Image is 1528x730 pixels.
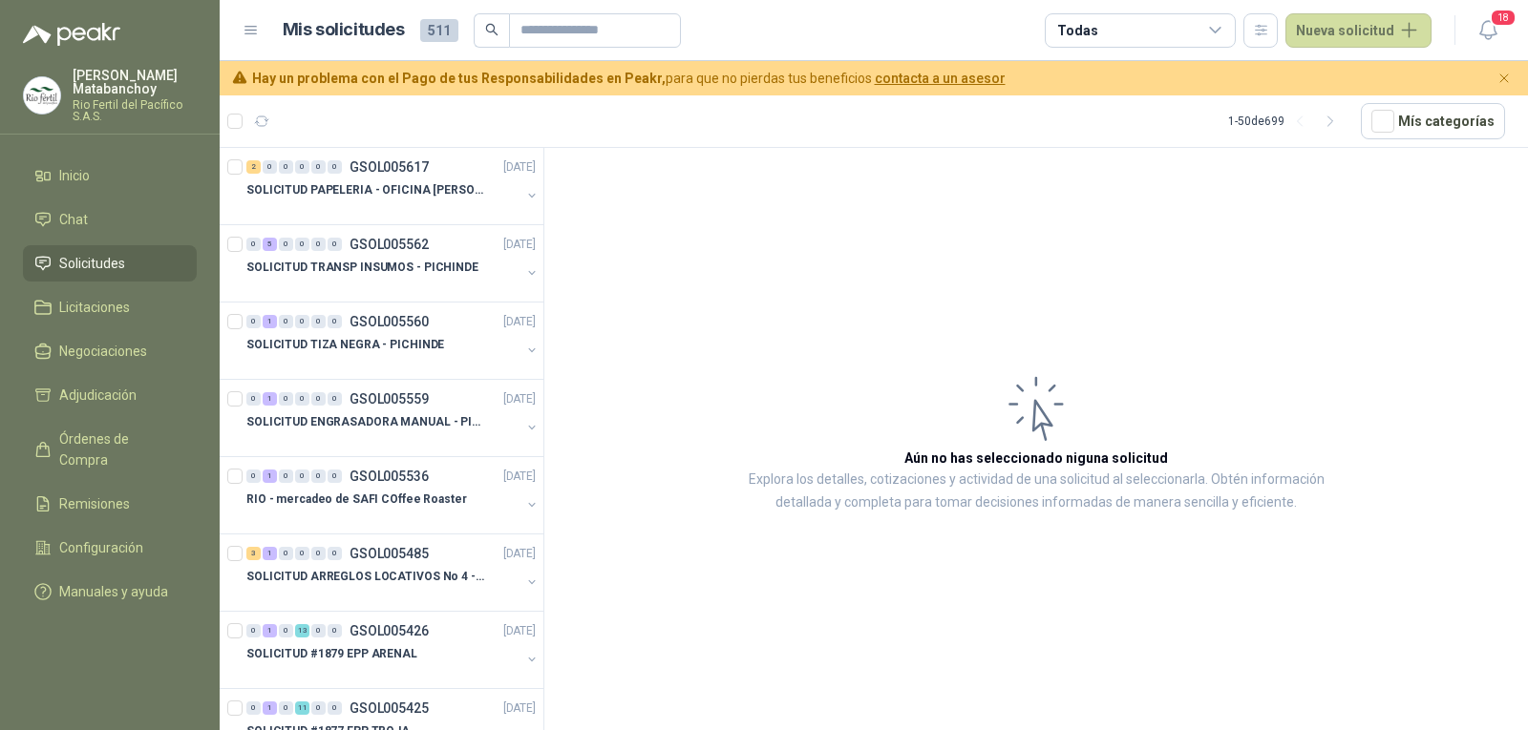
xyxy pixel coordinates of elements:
[485,23,499,36] span: search
[311,624,326,637] div: 0
[1285,13,1432,48] button: Nueva solicitud
[246,645,417,663] p: SOLICITUD #1879 EPP ARENAL
[246,542,540,603] a: 3 1 0 0 0 0 GSOL005485[DATE] SOLICITUD ARREGLOS LOCATIVOS No 4 - PICHINDE
[59,581,168,602] span: Manuales y ayuda
[23,201,197,238] a: Chat
[23,377,197,413] a: Adjudicación
[246,701,261,715] div: 0
[23,530,197,566] a: Configuración
[263,392,277,406] div: 1
[59,385,137,406] span: Adjudicación
[23,486,197,522] a: Remisiones
[279,160,293,174] div: 0
[23,421,197,478] a: Órdenes de Compra
[1490,9,1517,27] span: 18
[246,259,478,277] p: SOLICITUD TRANSP INSUMOS - PICHINDE
[246,490,467,509] p: RIO - mercadeo de SAFI COffee Roaster
[279,315,293,328] div: 0
[735,469,1337,514] p: Explora los detalles, cotizaciones y actividad de una solicitud al seleccionarla. Obtén informaci...
[73,69,197,95] p: [PERSON_NAME] Matabanchoy
[328,547,342,560] div: 0
[59,297,130,318] span: Licitaciones
[311,547,326,560] div: 0
[295,624,309,637] div: 13
[1493,67,1517,91] button: Cerrar
[246,413,484,431] p: SOLICITUD ENGRASADORA MANUAL - PICHINDE
[246,469,261,483] div: 0
[263,469,277,483] div: 1
[263,315,277,328] div: 1
[350,238,429,251] p: GSOL005562
[246,392,261,406] div: 0
[503,545,536,563] p: [DATE]
[350,469,429,483] p: GSOL005536
[73,99,197,122] p: Rio Fertil del Pacífico S.A.S.
[503,468,536,486] p: [DATE]
[23,289,197,325] a: Licitaciones
[59,209,88,230] span: Chat
[59,253,125,274] span: Solicitudes
[252,68,1006,89] span: para que no pierdas tus beneficios
[246,619,540,680] a: 0 1 0 13 0 0 GSOL005426[DATE] SOLICITUD #1879 EPP ARENAL
[350,701,429,715] p: GSOL005425
[246,156,540,217] a: 2 0 0 0 0 0 GSOL005617[DATE] SOLICITUD PAPELERIA - OFICINA [PERSON_NAME]
[328,160,342,174] div: 0
[263,160,277,174] div: 0
[904,448,1168,469] h3: Aún no has seleccionado niguna solicitud
[350,160,429,174] p: GSOL005617
[328,469,342,483] div: 0
[295,547,309,560] div: 0
[295,469,309,483] div: 0
[311,315,326,328] div: 0
[246,160,261,174] div: 2
[328,392,342,406] div: 0
[59,428,179,470] span: Órdenes de Compra
[246,387,540,448] a: 0 1 0 0 0 0 GSOL005559[DATE] SOLICITUD ENGRASADORA MANUAL - PICHINDE
[23,157,197,194] a: Inicio
[295,160,309,174] div: 0
[279,392,293,406] div: 0
[246,315,261,328] div: 0
[350,392,429,406] p: GSOL005559
[503,622,536,640] p: [DATE]
[1361,103,1505,139] button: Mís categorías
[23,23,120,46] img: Logo peakr
[1471,13,1505,48] button: 18
[59,165,90,186] span: Inicio
[246,233,540,294] a: 0 5 0 0 0 0 GSOL005562[DATE] SOLICITUD TRANSP INSUMOS - PICHINDE
[295,392,309,406] div: 0
[503,313,536,331] p: [DATE]
[279,469,293,483] div: 0
[328,238,342,251] div: 0
[311,160,326,174] div: 0
[311,701,326,715] div: 0
[279,238,293,251] div: 0
[263,547,277,560] div: 1
[1057,20,1097,41] div: Todas
[311,238,326,251] div: 0
[23,333,197,369] a: Negociaciones
[283,16,405,44] h1: Mis solicitudes
[23,245,197,282] a: Solicitudes
[246,568,484,586] p: SOLICITUD ARREGLOS LOCATIVOS No 4 - PICHINDE
[263,701,277,715] div: 1
[1228,106,1346,136] div: 1 - 50 de 699
[350,315,429,328] p: GSOL005560
[350,624,429,637] p: GSOL005426
[350,547,429,560] p: GSOL005485
[295,238,309,251] div: 0
[246,547,261,560] div: 3
[246,465,540,526] a: 0 1 0 0 0 0 GSOL005536[DATE] RIO - mercadeo de SAFI COffee Roaster
[246,238,261,251] div: 0
[246,336,444,354] p: SOLICITUD TIZA NEGRA - PICHINDE
[875,71,1006,86] a: contacta a un asesor
[279,624,293,637] div: 0
[252,71,666,86] b: Hay un problema con el Pago de tus Responsabilidades en Peakr,
[328,315,342,328] div: 0
[311,469,326,483] div: 0
[263,238,277,251] div: 5
[503,390,536,408] p: [DATE]
[328,701,342,715] div: 0
[59,537,143,558] span: Configuración
[503,699,536,718] p: [DATE]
